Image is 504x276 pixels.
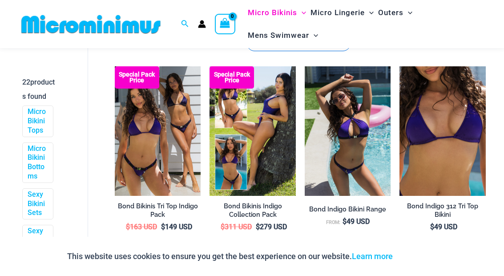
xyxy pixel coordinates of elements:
h2: Bond Bikinis Indigo Collection Pack [210,202,296,219]
span: Menu Toggle [297,1,306,24]
img: Bond Inidgo Collection Pack (10) [210,66,296,195]
span: $ [430,223,434,231]
span: From: [326,219,340,225]
span: Menu Toggle [309,24,318,47]
b: Special Pack Price [210,72,254,83]
span: $ [126,223,130,231]
img: Bond Indigo 393 Top 285 Cheeky Bikini 10 [305,66,391,195]
a: Bond Bikinis Tri Top Indigo Pack [115,202,201,222]
a: Bond Indigo 312 Top 02Bond Indigo 312 Top 492 Thong Bikini 04Bond Indigo 312 Top 492 Thong Bikini 04 [399,66,486,195]
img: Bond Indigo 312 Top 02 [399,66,486,195]
span: Menu Toggle [365,1,374,24]
a: Bond Indigo Tri Top Pack (1) Bond Indigo Tri Top Pack Back (1)Bond Indigo Tri Top Pack Back (1) [115,66,201,195]
a: Micro Bikini Tops [28,107,46,135]
span: 22 [22,78,30,86]
a: Bond Indigo Bikini Range [305,205,391,217]
h2: Bond Indigo Bikini Range [305,205,391,214]
p: This website uses cookies to ensure you get the best experience on our website. [67,250,393,263]
a: Sexy One Piece Monokinis [28,227,46,273]
span: $ [343,217,347,226]
span: Mens Swimwear [248,24,309,47]
a: Bond Inidgo Collection Pack (10) Bond Indigo Bikini Collection Pack Back (6)Bond Indigo Bikini Co... [210,66,296,195]
a: Micro Bikini Bottoms [28,144,46,181]
span: Micro Lingerie [310,1,365,24]
a: Bond Indigo 312 Tri Top Bikini [399,202,486,222]
b: Special Pack Price [115,72,159,83]
span: Micro Bikinis [248,1,297,24]
a: OutersMenu ToggleMenu Toggle [376,1,415,24]
span: $ [221,223,225,231]
a: Search icon link [181,19,189,30]
bdi: 149 USD [161,223,192,231]
a: Learn more [352,252,393,261]
a: Bond Bikinis Indigo Collection Pack [210,202,296,222]
a: Mens SwimwearMenu ToggleMenu Toggle [246,24,320,47]
img: MM SHOP LOGO FLAT [18,14,164,34]
button: Accept [399,246,437,267]
a: Bond Indigo 393 Top 285 Cheeky Bikini 10Bond Indigo 393 Top 285 Cheeky Bikini 04Bond Indigo 393 T... [305,66,391,195]
a: Account icon link [198,20,206,28]
span: $ [256,223,260,231]
img: Bond Indigo Tri Top Pack (1) [115,66,201,195]
a: Sexy Bikini Sets [28,190,46,218]
p: products found [22,75,56,104]
bdi: 279 USD [256,223,287,231]
bdi: 311 USD [221,223,252,231]
a: Micro BikinisMenu ToggleMenu Toggle [246,1,308,24]
h2: Bond Indigo 312 Tri Top Bikini [399,202,486,219]
h2: Bond Bikinis Tri Top Indigo Pack [115,202,201,219]
span: Menu Toggle [403,1,412,24]
a: View Shopping Cart, empty [215,14,235,34]
span: $ [161,223,165,231]
span: Outers [378,1,403,24]
bdi: 49 USD [430,223,457,231]
bdi: 163 USD [126,223,157,231]
a: Micro LingerieMenu ToggleMenu Toggle [308,1,376,24]
bdi: 49 USD [343,217,370,226]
